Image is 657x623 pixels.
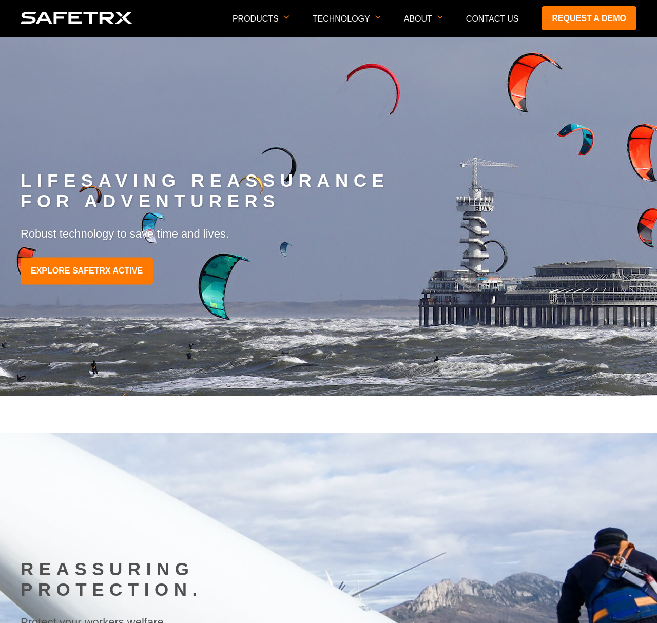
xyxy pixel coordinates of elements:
[21,559,636,600] h2: REASSURING PROTECTION.
[284,15,289,19] img: arrow icon
[542,6,636,30] a: Request a demo
[437,15,443,19] img: arrow icon
[21,171,636,212] h2: LIFESAVING REASSURANCE FOR ADVENTURERS
[466,14,519,23] a: Contact Us
[21,258,153,285] a: EXPLORE SAFETRX ACTIVE
[375,15,381,19] img: arrow icon
[233,14,289,36] p: Products
[404,14,443,36] p: About
[21,227,636,242] p: Robust technology to save time and lives.
[21,12,132,24] img: logo SafeTrx
[313,14,381,36] p: Technology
